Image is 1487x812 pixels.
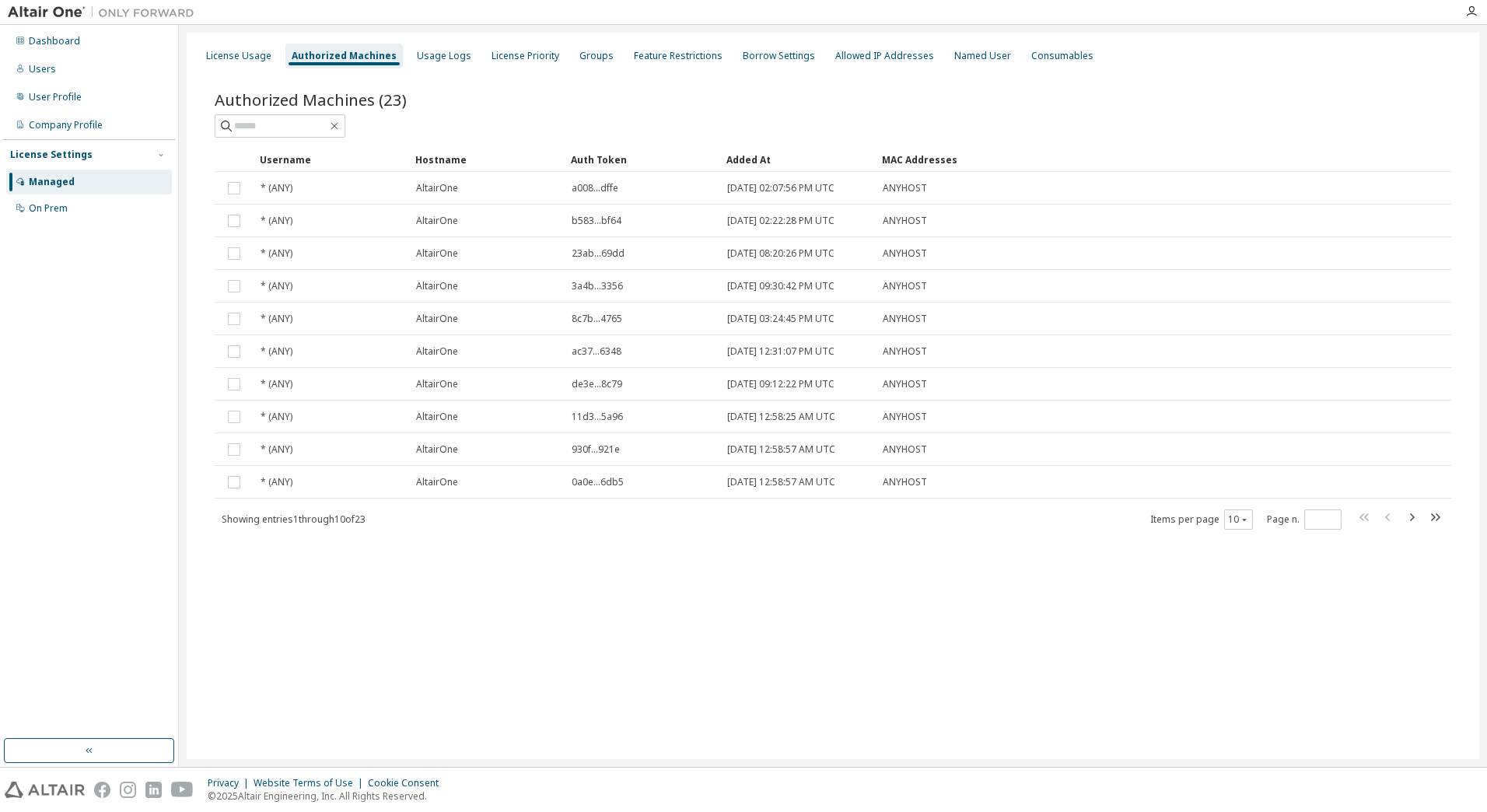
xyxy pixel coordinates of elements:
[743,50,815,62] div: Borrow Settings
[572,313,622,325] span: 8c7b...4765
[8,5,202,20] img: Altair One
[415,147,558,172] div: Hostname
[416,182,458,194] span: AltairOne
[727,182,834,194] span: [DATE] 02:07:56 PM UTC
[206,50,271,62] div: License Usage
[416,345,458,358] span: AltairOne
[261,411,292,423] span: * (ANY)
[261,476,292,488] span: * (ANY)
[10,149,93,161] div: License Settings
[883,443,927,456] span: ANYHOST
[572,215,621,227] span: b583...bf64
[883,247,927,260] span: ANYHOST
[29,119,103,131] div: Company Profile
[5,782,85,798] img: altair_logo.svg
[1150,509,1253,530] span: Items per page
[215,89,407,110] span: Authorized Machines (23)
[883,411,927,423] span: ANYHOST
[208,777,254,789] div: Privacy
[1031,50,1093,62] div: Consumables
[572,182,618,194] span: a008...dffe
[416,378,458,390] span: AltairOne
[417,50,471,62] div: Usage Logs
[261,280,292,292] span: * (ANY)
[1267,509,1342,530] span: Page n.
[572,247,625,260] span: 23ab...69dd
[292,50,397,62] div: Authorized Machines
[727,280,834,292] span: [DATE] 09:30:42 PM UTC
[416,313,458,325] span: AltairOne
[29,202,68,215] div: On Prem
[416,247,458,260] span: AltairOne
[727,345,834,358] span: [DATE] 12:31:07 PM UTC
[261,443,292,456] span: * (ANY)
[727,247,834,260] span: [DATE] 08:20:26 PM UTC
[416,215,458,227] span: AltairOne
[883,313,927,325] span: ANYHOST
[634,50,723,62] div: Feature Restrictions
[261,247,292,260] span: * (ANY)
[416,411,458,423] span: AltairOne
[883,280,927,292] span: ANYHOST
[261,215,292,227] span: * (ANY)
[883,345,927,358] span: ANYHOST
[883,476,927,488] span: ANYHOST
[572,411,623,423] span: 11d3...5a96
[572,378,622,390] span: de3e...8c79
[416,476,458,488] span: AltairOne
[579,50,614,62] div: Groups
[727,411,835,423] span: [DATE] 12:58:25 AM UTC
[572,280,623,292] span: 3a4b...3356
[29,176,75,188] div: Managed
[222,513,366,526] span: Showing entries 1 through 10 of 23
[572,345,621,358] span: ac37...6348
[883,215,927,227] span: ANYHOST
[492,50,559,62] div: License Priority
[145,782,162,798] img: linkedin.svg
[29,63,56,75] div: Users
[954,50,1011,62] div: Named User
[883,378,927,390] span: ANYHOST
[94,782,110,798] img: facebook.svg
[368,777,448,789] div: Cookie Consent
[261,313,292,325] span: * (ANY)
[261,345,292,358] span: * (ANY)
[727,378,834,390] span: [DATE] 09:12:22 PM UTC
[208,789,448,803] p: © 2025 Altair Engineering, Inc. All Rights Reserved.
[727,215,834,227] span: [DATE] 02:22:28 PM UTC
[571,147,714,172] div: Auth Token
[835,50,934,62] div: Allowed IP Addresses
[727,313,834,325] span: [DATE] 03:24:45 PM UTC
[882,147,1293,172] div: MAC Addresses
[261,182,292,194] span: * (ANY)
[261,378,292,390] span: * (ANY)
[260,147,403,172] div: Username
[727,443,835,456] span: [DATE] 12:58:57 AM UTC
[120,782,136,798] img: instagram.svg
[29,91,82,103] div: User Profile
[171,782,194,798] img: youtube.svg
[416,443,458,456] span: AltairOne
[572,443,620,456] span: 930f...921e
[727,476,835,488] span: [DATE] 12:58:57 AM UTC
[883,182,927,194] span: ANYHOST
[254,777,368,789] div: Website Terms of Use
[29,35,80,47] div: Dashboard
[726,147,869,172] div: Added At
[1228,513,1249,526] button: 10
[572,476,624,488] span: 0a0e...6db5
[416,280,458,292] span: AltairOne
